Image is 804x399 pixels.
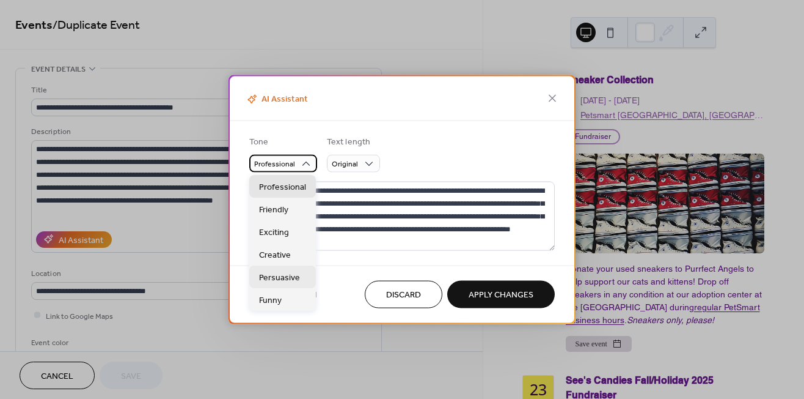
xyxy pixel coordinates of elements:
div: Text length [327,136,378,149]
span: Friendly [259,203,288,216]
span: Funny [259,294,282,307]
span: AI Assistant [244,92,308,106]
span: Persuasive [259,271,300,284]
button: Discard [365,280,442,308]
span: Original [332,157,358,171]
span: Exciting [259,226,289,239]
span: Professional [254,157,295,171]
button: Apply Changes [447,280,555,308]
span: Creative [259,248,291,261]
span: Apply Changes [469,289,533,302]
div: Tone [249,136,315,149]
span: Professional [259,181,306,193]
span: Discard [386,289,421,302]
